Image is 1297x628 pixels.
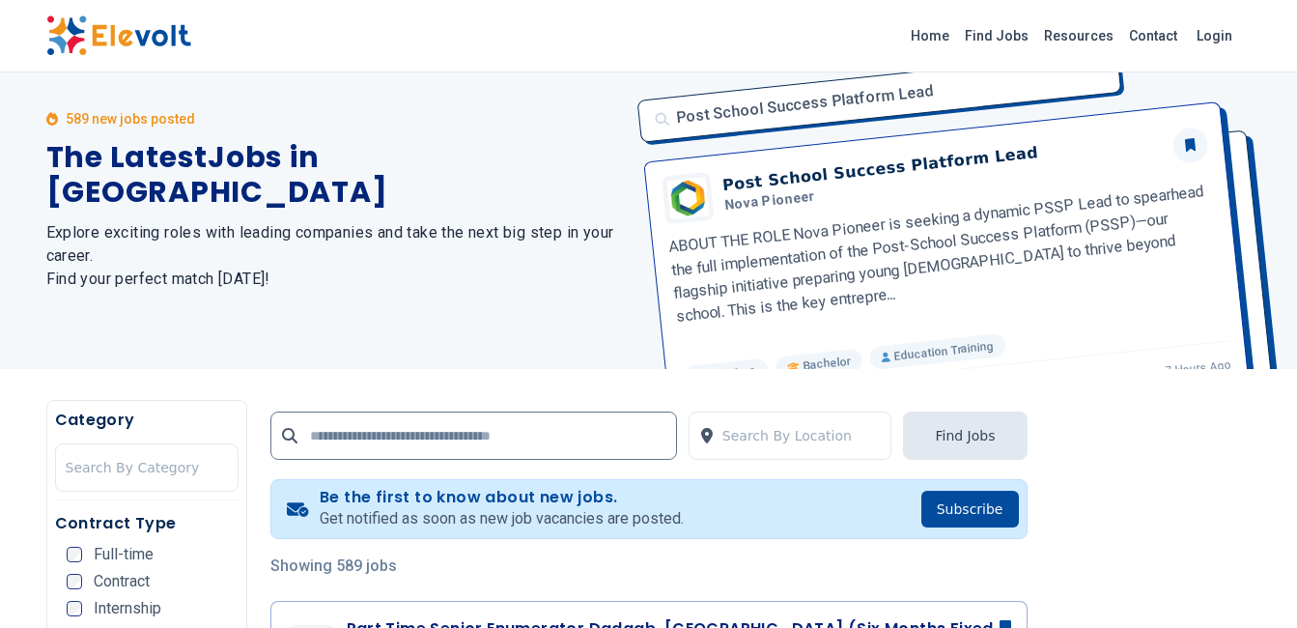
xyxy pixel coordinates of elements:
[46,221,626,291] h2: Explore exciting roles with leading companies and take the next big step in your career. Find you...
[66,109,195,128] p: 589 new jobs posted
[55,512,239,535] h5: Contract Type
[1121,20,1185,51] a: Contact
[55,409,239,432] h5: Category
[67,547,82,562] input: Full-time
[46,15,191,56] img: Elevolt
[1185,16,1244,55] a: Login
[957,20,1036,51] a: Find Jobs
[270,555,1028,578] p: Showing 589 jobs
[903,20,957,51] a: Home
[921,491,1019,528] button: Subscribe
[94,574,150,589] span: Contract
[320,488,684,507] h4: Be the first to know about new jobs.
[94,601,161,616] span: Internship
[1200,535,1297,628] iframe: Chat Widget
[94,547,154,562] span: Full-time
[903,412,1027,460] button: Find Jobs
[1036,20,1121,51] a: Resources
[46,140,626,210] h1: The Latest Jobs in [GEOGRAPHIC_DATA]
[67,601,82,616] input: Internship
[320,507,684,530] p: Get notified as soon as new job vacancies are posted.
[67,574,82,589] input: Contract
